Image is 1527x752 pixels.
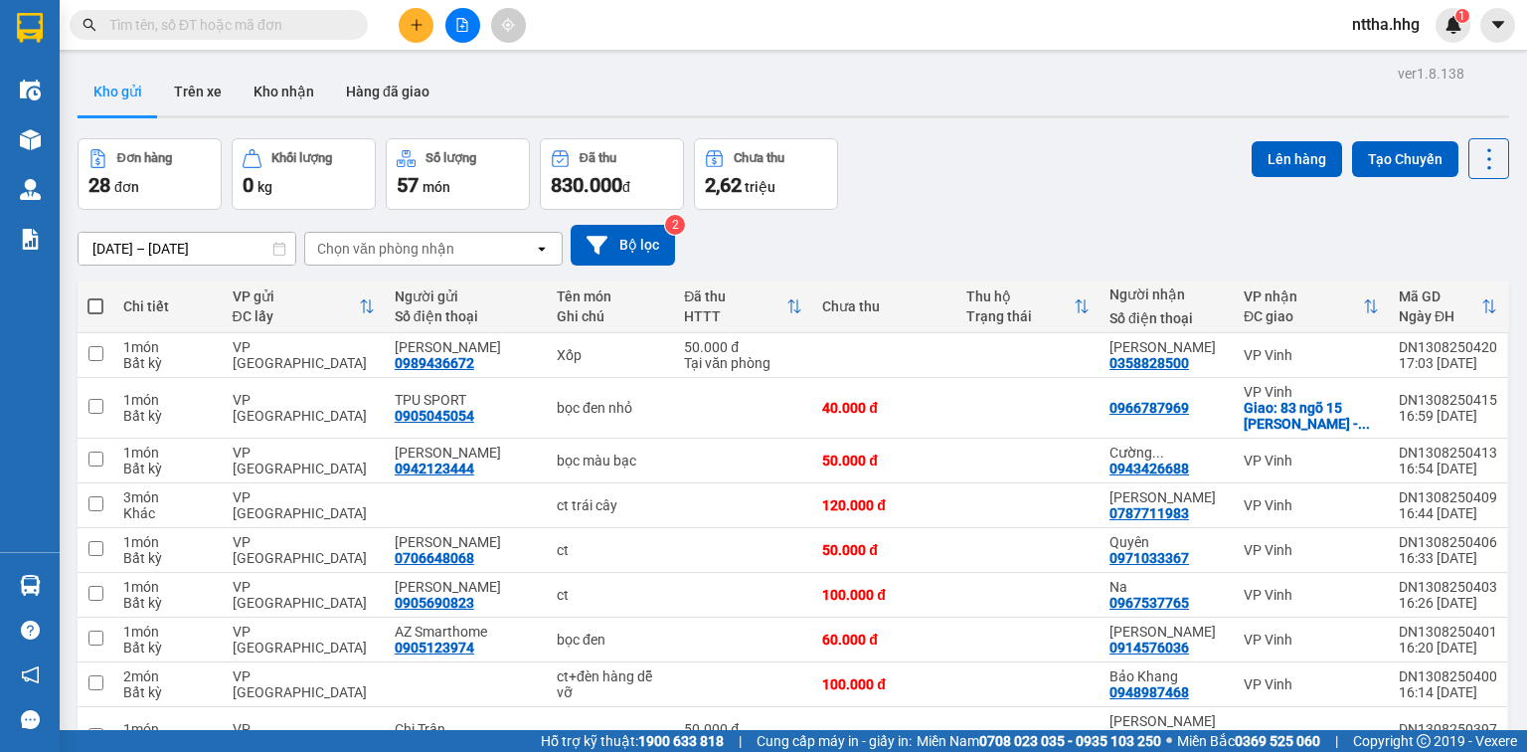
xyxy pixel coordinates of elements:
div: Tại văn phòng [684,355,802,371]
div: Bất kỳ [123,550,213,566]
div: 1 món [123,445,213,461]
div: DN1308250403 [1399,579,1497,595]
div: Trạng thái [966,308,1074,324]
div: Ngày ĐH [1399,308,1481,324]
div: 1 món [123,534,213,550]
div: 16:33 [DATE] [1399,550,1497,566]
div: Xốp [557,347,664,363]
div: VP Vinh [1244,587,1379,603]
div: Anh Dương [1109,624,1224,640]
strong: 1900 633 818 [638,733,724,749]
svg: open [534,241,550,257]
div: bọc đen [557,632,664,648]
img: warehouse-icon [20,129,41,150]
div: 16:59 [DATE] [1399,408,1497,424]
span: notification [21,665,40,684]
span: question-circle [21,621,40,640]
span: đơn [114,179,139,195]
span: 57 [397,173,419,197]
div: 0967537765 [1109,595,1189,611]
div: VP Vinh [1244,453,1379,469]
div: VP [GEOGRAPHIC_DATA] [233,489,375,521]
div: VP [GEOGRAPHIC_DATA] [233,668,375,700]
button: aim [491,8,526,43]
div: AZ Smarthome [395,624,537,640]
th: Toggle SortBy [1389,281,1507,333]
div: Khối lượng [271,151,332,165]
span: 42 [PERSON_NAME] - Vinh - [GEOGRAPHIC_DATA] [73,67,245,102]
div: 17:03 [DATE] [1399,355,1497,371]
div: Chị Trân [395,721,537,737]
div: 40.000 đ [822,400,945,416]
strong: PHIẾU GỬI HÀNG [79,107,240,128]
div: 120.000 đ [822,497,945,513]
img: logo [11,45,68,143]
div: Số lượng [425,151,476,165]
span: 1 [1458,9,1465,23]
div: Cường 0966787969 [1109,445,1224,461]
div: VP Vinh [1244,384,1379,400]
button: caret-down [1480,8,1515,43]
div: DN1308250415 [1399,392,1497,408]
span: caret-down [1489,16,1507,34]
div: ĐC lấy [233,308,359,324]
div: 50.000 đ [684,339,802,355]
sup: 1 [1455,9,1469,23]
button: Trên xe [158,68,238,115]
div: VP Vinh [1244,632,1379,648]
div: 0706648068 [395,550,474,566]
div: DN1308250409 [1399,489,1497,505]
div: 0905123974 [395,640,474,656]
div: TPU SPORT [395,392,537,408]
div: Giao: 83 ngõ 15 Nguyễn Văn Cừ - CHƯA TÍNH SHIP [1244,400,1379,432]
sup: 2 [665,215,685,235]
span: | [739,730,742,752]
div: Số điện thoại [395,308,537,324]
div: 0942123444 [395,461,474,476]
span: plus [410,18,424,32]
span: 28 [88,173,110,197]
span: ... [1152,445,1164,461]
img: icon-new-feature [1444,16,1462,34]
div: 1 món [123,721,213,737]
div: 0989436672 [395,355,474,371]
div: Người nhận [1109,286,1224,302]
div: Người gửi [395,288,537,304]
div: Mã GD [1399,288,1481,304]
span: DN1308250420 [250,74,369,94]
span: | [1335,730,1338,752]
strong: 0708 023 035 - 0935 103 250 [979,733,1161,749]
div: 0966787969 [1109,400,1189,416]
span: aim [501,18,515,32]
div: DN1308250413 [1399,445,1497,461]
strong: 0369 525 060 [1235,733,1320,749]
div: VP [GEOGRAPHIC_DATA] [233,579,375,611]
div: bọc đen nhỏ [557,400,664,416]
div: Bất kỳ [123,640,213,656]
div: 0905690823 [395,595,474,611]
img: solution-icon [20,229,41,250]
span: Hỗ trợ kỹ thuật: [541,730,724,752]
div: 0948987468 [1109,684,1189,700]
img: logo-vxr [17,13,43,43]
div: 3 món [123,489,213,505]
button: Hàng đã giao [330,68,445,115]
div: VP [GEOGRAPHIC_DATA] [233,534,375,566]
div: Chưa thu [734,151,784,165]
div: 1 món [123,624,213,640]
span: nttha.hhg [1336,12,1436,37]
button: file-add [445,8,480,43]
div: Anh Hoàng [395,579,537,595]
div: Bất kỳ [123,684,213,700]
input: Tìm tên, số ĐT hoặc mã đơn [109,14,344,36]
div: DN1308250401 [1399,624,1497,640]
div: 16:54 [DATE] [1399,461,1497,476]
span: 0 [243,173,254,197]
button: Đơn hàng28đơn [78,138,222,210]
div: 16:44 [DATE] [1399,505,1497,521]
div: VP Vinh [1244,542,1379,558]
div: VP [GEOGRAPHIC_DATA] [233,445,375,476]
div: 0971033367 [1109,550,1189,566]
div: ct [557,729,664,745]
div: 16:26 [DATE] [1399,595,1497,611]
